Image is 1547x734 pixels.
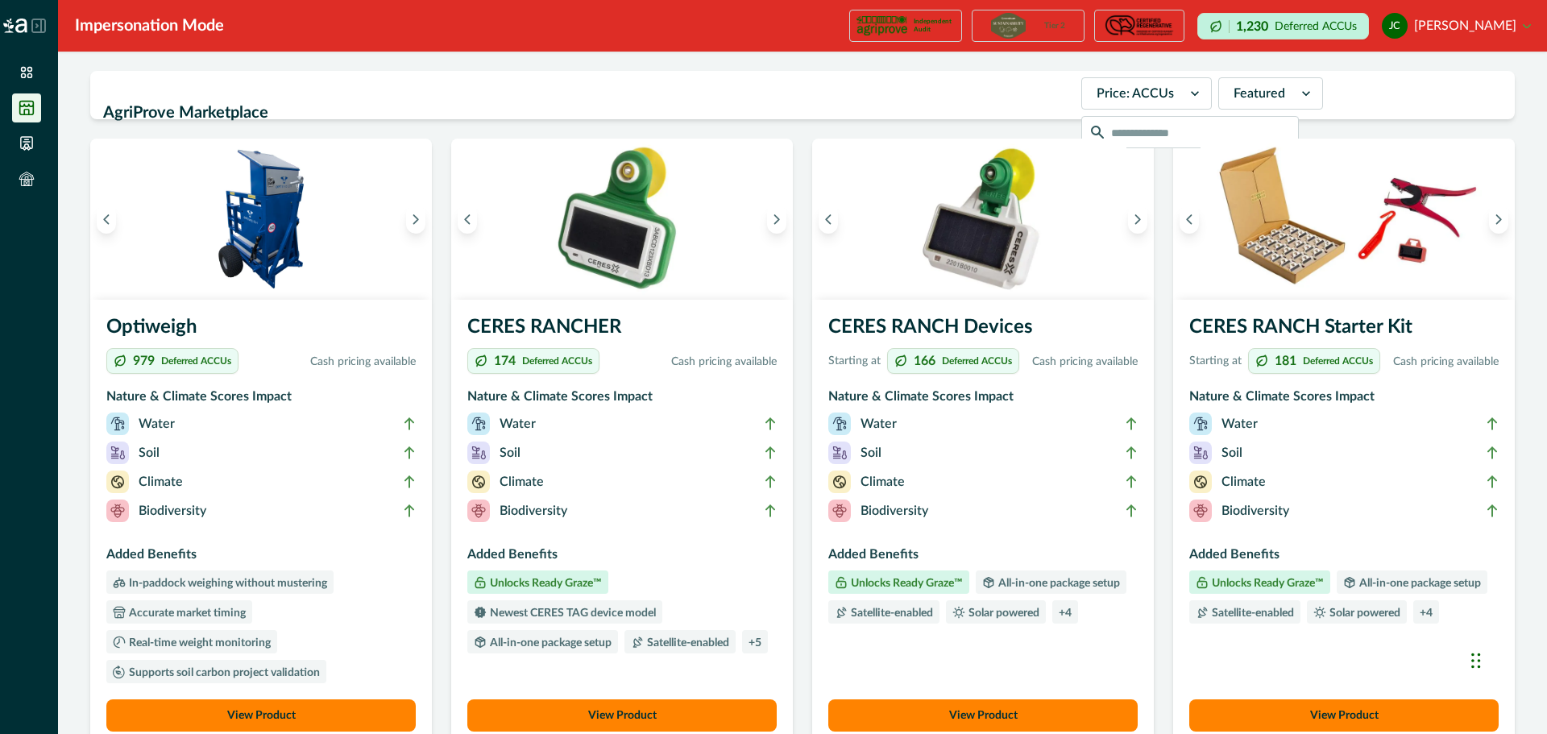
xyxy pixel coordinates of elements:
p: Climate [500,472,544,491]
p: Biodiversity [1221,501,1289,520]
p: Biodiversity [500,501,567,520]
p: Deferred ACCUs [942,356,1012,366]
div: Drag [1471,637,1481,685]
h2: AgriProve Marketplace [103,97,1072,128]
p: Unlocks Ready Graze™ [1209,578,1324,589]
button: Next image [406,205,425,234]
p: 1,230 [1236,20,1268,33]
p: Deferred ACCUs [522,356,592,366]
p: Starting at [1189,353,1242,370]
img: certification logo [856,13,907,39]
p: Soil [861,443,881,462]
p: Deferred ACCUs [161,356,231,366]
p: Unlocks Ready Graze™ [848,578,963,589]
button: justin costello[PERSON_NAME] [1382,6,1531,45]
p: Satellite-enabled [848,608,933,619]
p: Deferred ACCUs [1303,356,1373,366]
button: View Product [106,699,416,732]
p: Climate [861,472,905,491]
p: Accurate market timing [126,608,246,619]
p: 174 [494,355,516,367]
h3: Nature & Climate Scores Impact [106,387,416,413]
p: Newest CERES TAG device model [487,608,656,619]
h3: Added Benefits [1189,545,1499,570]
h3: CERES RANCH Devices [828,313,1138,348]
p: Tier 2 [1044,22,1065,30]
p: Unlocks Ready Graze™ [487,578,602,589]
p: Water [139,414,175,433]
div: Impersonation Mode [75,14,224,38]
p: Climate [1221,472,1266,491]
p: Biodiversity [139,501,206,520]
p: All-in-one package setup [1356,578,1481,589]
button: View Product [828,699,1138,732]
p: Water [861,414,897,433]
p: Satellite-enabled [1209,608,1294,619]
p: + 4 [1420,608,1433,619]
h3: Nature & Climate Scores Impact [467,387,777,413]
p: Water [1221,414,1258,433]
button: View Product [1189,699,1499,732]
p: Soil [139,443,160,462]
h3: CERES RANCH Starter Kit [1189,313,1499,348]
button: Previous image [458,205,477,234]
iframe: Chat Widget [1466,620,1547,698]
h3: Added Benefits [828,545,1138,570]
p: Climate [139,472,183,491]
p: Cash pricing available [1387,354,1499,371]
button: Previous image [97,205,116,234]
button: Previous image [819,205,838,234]
p: Real-time weight monitoring [126,637,271,649]
button: Next image [1489,205,1508,234]
p: In-paddock weighing without mustering [126,578,327,589]
img: A CERES RANCH starter kit [1173,139,1515,300]
img: certification logo [991,13,1025,39]
p: All-in-one package setup [487,637,612,649]
img: certification logo [1103,13,1176,39]
h3: Nature & Climate Scores Impact [828,387,1138,413]
p: Satellite-enabled [644,637,729,649]
img: A single CERES RANCHER device [451,139,793,300]
p: All-in-one package setup [995,578,1120,589]
p: Soil [1221,443,1242,462]
button: Next image [1128,205,1147,234]
p: Supports soil carbon project validation [126,667,320,678]
p: Starting at [828,353,881,370]
p: Independent Audit [914,18,955,34]
button: Next image [767,205,786,234]
h3: Added Benefits [106,545,416,570]
p: 979 [133,355,155,367]
h3: CERES RANCHER [467,313,777,348]
p: + 4 [1059,608,1072,619]
img: An Optiweigh unit [90,139,432,300]
p: 166 [914,355,935,367]
img: Logo [3,19,27,33]
img: A single CERES RANCH device [812,139,1154,300]
p: Solar powered [1326,608,1400,619]
h3: Optiweigh [106,313,416,348]
button: View Product [467,699,777,732]
p: Cash pricing available [1026,354,1138,371]
button: Previous image [1180,205,1199,234]
p: Biodiversity [861,501,928,520]
p: + 5 [749,637,761,649]
p: 181 [1275,355,1296,367]
p: Water [500,414,536,433]
p: Deferred ACCUs [1275,20,1357,32]
p: Soil [500,443,521,462]
p: Solar powered [965,608,1039,619]
h3: Nature & Climate Scores Impact [1189,387,1499,413]
p: Cash pricing available [606,354,777,371]
h3: Added Benefits [467,545,777,570]
p: Cash pricing available [245,354,416,371]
